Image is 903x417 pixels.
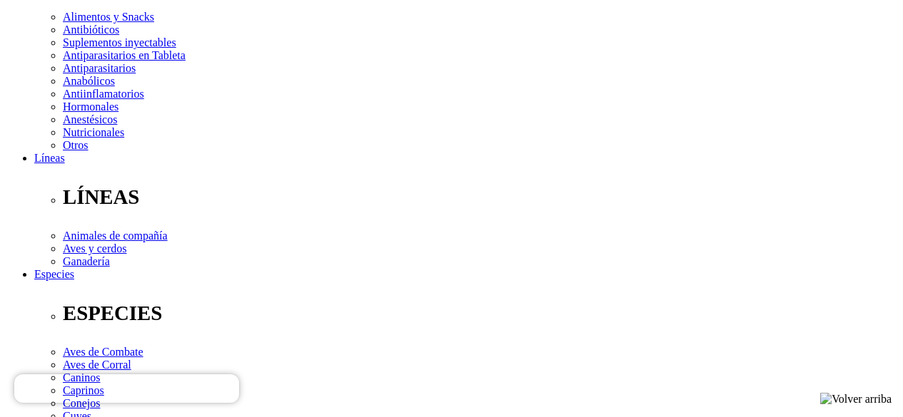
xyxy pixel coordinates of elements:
[63,139,89,151] a: Otros
[820,393,892,406] img: Volver arriba
[63,126,124,138] a: Nutricionales
[63,302,897,325] p: ESPECIES
[63,36,176,48] a: Suplementos inyectables
[63,75,115,87] a: Anabólicos
[63,88,144,100] a: Antiinflamatorios
[63,346,143,358] a: Aves de Combate
[63,371,100,383] a: Caninos
[63,230,168,242] a: Animales de compañía
[34,152,65,164] a: Líneas
[63,11,154,23] a: Alimentos y Snacks
[63,397,100,409] a: Conejos
[63,24,119,36] a: Antibióticos
[63,62,136,74] a: Antiparasitarios
[14,374,239,403] iframe: Brevo live chat
[63,185,897,209] p: LÍNEAS
[63,242,126,254] a: Aves y cerdos
[63,49,186,61] a: Antiparasitarios en Tableta
[34,268,74,280] a: Especies
[63,101,118,113] a: Hormonales
[63,255,110,267] a: Ganadería
[63,359,131,371] a: Aves de Corral
[63,113,117,125] a: Anestésicos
